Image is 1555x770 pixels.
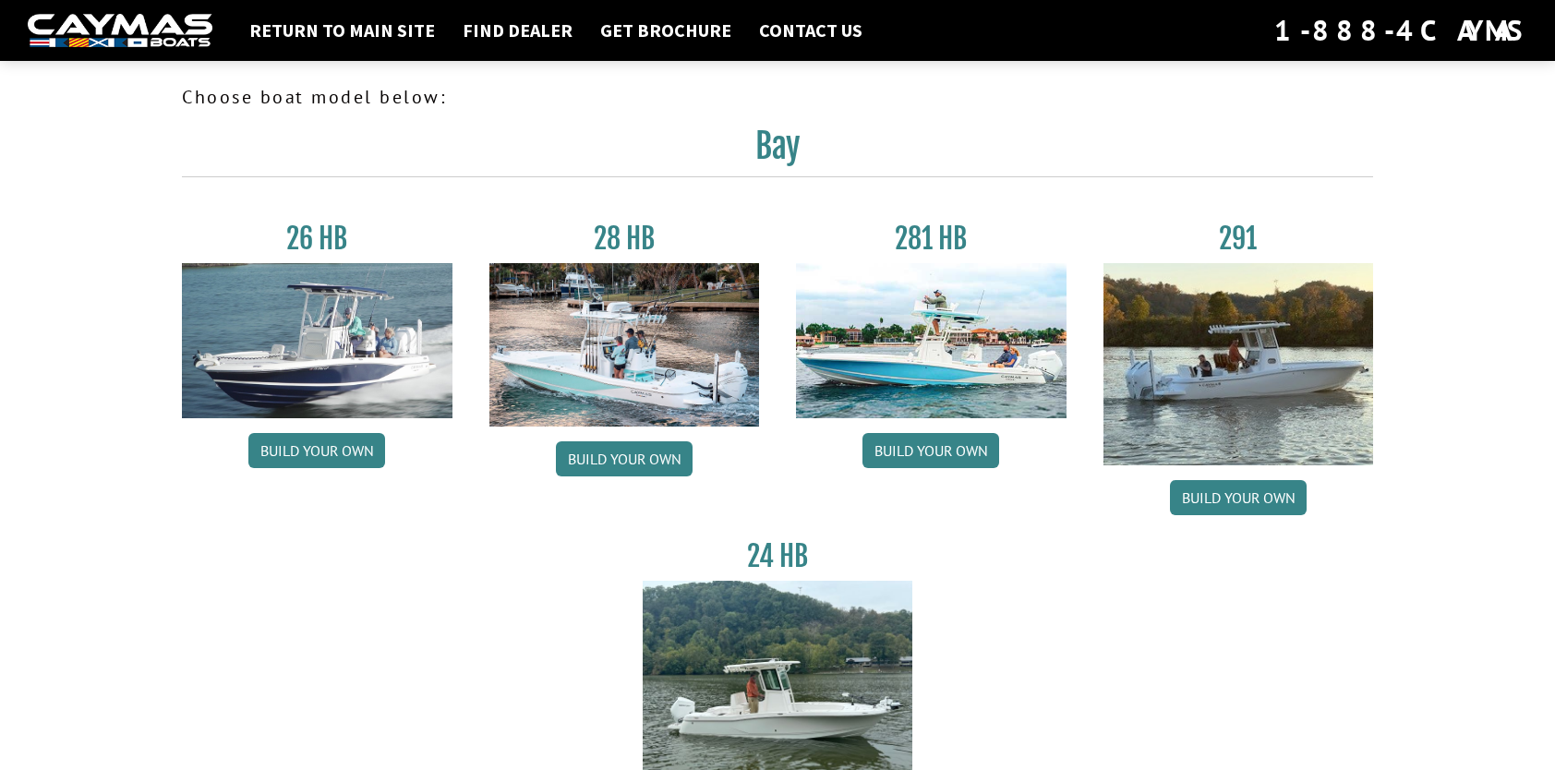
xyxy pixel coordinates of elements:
[556,441,693,476] a: Build your own
[489,263,760,427] img: 28_hb_thumbnail_for_caymas_connect.jpg
[862,433,999,468] a: Build your own
[591,18,741,42] a: Get Brochure
[1170,480,1307,515] a: Build your own
[796,263,1067,418] img: 28-hb-twin.jpg
[643,539,913,573] h3: 24 HB
[796,222,1067,256] h3: 281 HB
[182,222,452,256] h3: 26 HB
[182,263,452,418] img: 26_new_photo_resized.jpg
[1274,10,1527,51] div: 1-888-4CAYMAS
[1103,263,1374,465] img: 291_Thumbnail.jpg
[182,83,1373,111] p: Choose boat model below:
[28,14,212,48] img: white-logo-c9c8dbefe5ff5ceceb0f0178aa75bf4bb51f6bca0971e226c86eb53dfe498488.png
[453,18,582,42] a: Find Dealer
[489,222,760,256] h3: 28 HB
[182,126,1373,177] h2: Bay
[240,18,444,42] a: Return to main site
[750,18,872,42] a: Contact Us
[248,433,385,468] a: Build your own
[1103,222,1374,256] h3: 291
